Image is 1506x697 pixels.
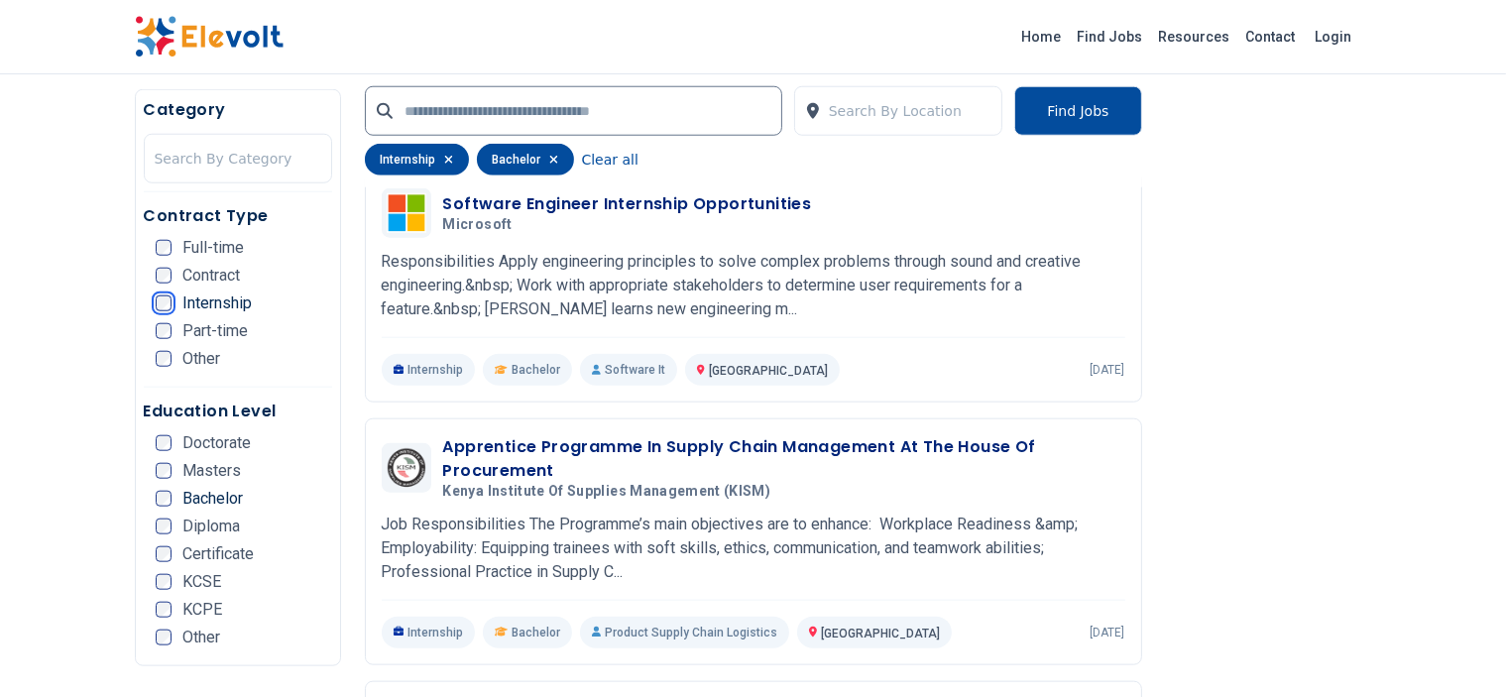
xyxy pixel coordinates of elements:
[512,625,560,640] span: Bachelor
[156,240,172,256] input: Full-time
[443,483,771,501] span: Kenya Institute of Supplies Management (KISM)
[156,323,172,339] input: Part-time
[183,491,244,507] span: Bachelor
[183,240,245,256] span: Full-time
[183,323,249,339] span: Part-time
[156,491,172,507] input: Bachelor
[183,519,241,534] span: Diploma
[183,295,253,311] span: Internship
[1151,21,1238,53] a: Resources
[382,188,1125,386] a: MicrosoftSoftware Engineer Internship OpportunitiesMicrosoftResponsibilities Apply engineering pr...
[382,250,1125,321] p: Responsibilities Apply engineering principles to solve complex problems through sound and creativ...
[156,602,172,618] input: KCPE
[183,463,242,479] span: Masters
[580,354,677,386] p: Software It
[156,546,172,562] input: Certificate
[1091,625,1125,640] p: [DATE]
[365,144,469,175] div: internship
[382,435,1125,648] a: Kenya Institute of Supplies Management (KISM)Apprentice Programme In Supply Chain Management At T...
[1014,86,1141,136] button: Find Jobs
[709,364,828,378] span: [GEOGRAPHIC_DATA]
[156,268,172,284] input: Contract
[1407,602,1506,697] iframe: Chat Widget
[144,98,332,122] h5: Category
[582,144,638,175] button: Clear all
[382,354,476,386] p: Internship
[156,351,172,367] input: Other
[1238,21,1304,53] a: Contact
[183,574,222,590] span: KCSE
[382,513,1125,584] p: Job Responsibilities The Programme’s main objectives are to enhance: Workplace Readiness &amp; Em...
[1014,21,1070,53] a: Home
[183,546,255,562] span: Certificate
[156,435,172,451] input: Doctorate
[580,617,789,648] p: Product Supply Chain Logistics
[156,630,172,645] input: Other
[1091,362,1125,378] p: [DATE]
[183,268,241,284] span: Contract
[1304,17,1364,57] a: Login
[183,435,252,451] span: Doctorate
[443,216,513,234] span: Microsoft
[382,617,476,648] p: Internship
[156,295,172,311] input: Internship
[144,204,332,228] h5: Contract Type
[477,144,574,175] div: bachelor
[156,519,172,534] input: Diploma
[183,602,223,618] span: KCPE
[144,400,332,423] h5: Education Level
[512,362,560,378] span: Bachelor
[156,574,172,590] input: KCSE
[443,192,812,216] h3: Software Engineer Internship Opportunities
[183,351,221,367] span: Other
[183,630,221,645] span: Other
[443,435,1125,483] h3: Apprentice Programme In Supply Chain Management At The House Of Procurement
[135,16,284,58] img: Elevolt
[387,193,426,233] img: Microsoft
[1166,89,1412,684] iframe: Advertisement
[1070,21,1151,53] a: Find Jobs
[156,463,172,479] input: Masters
[387,448,426,488] img: Kenya Institute of Supplies Management (KISM)
[821,627,940,640] span: [GEOGRAPHIC_DATA]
